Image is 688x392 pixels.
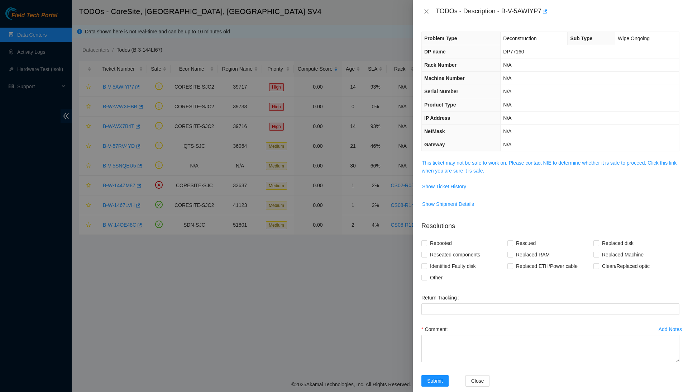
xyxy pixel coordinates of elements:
span: Show Shipment Details [422,200,474,208]
span: DP name [424,49,446,55]
a: This ticket may not be safe to work on. Please contact NIE to determine whether it is safe to pro... [422,160,677,174]
span: Close [471,377,484,385]
span: Submit [427,377,443,385]
span: N/A [503,102,511,108]
button: Add Notes [658,323,682,335]
span: Show Ticket History [422,183,466,190]
button: Submit [421,375,449,387]
span: N/A [503,75,511,81]
span: Replaced Machine [599,249,646,260]
span: Rescued [513,237,539,249]
span: Reseated components [427,249,483,260]
p: Resolutions [421,216,679,231]
span: Replaced ETH/Power cable [513,260,580,272]
span: Sub Type [570,36,592,41]
button: Show Shipment Details [422,198,474,210]
span: N/A [503,115,511,121]
span: NetMask [424,128,445,134]
span: Identified Faulty disk [427,260,479,272]
span: Machine Number [424,75,465,81]
button: Show Ticket History [422,181,467,192]
span: Serial Number [424,89,458,94]
span: Rebooted [427,237,455,249]
span: Product Type [424,102,456,108]
label: Comment [421,323,451,335]
span: N/A [503,128,511,134]
span: close [424,9,429,14]
span: N/A [503,62,511,68]
span: Wipe Ongoing [618,36,650,41]
span: Gateway [424,142,445,147]
span: N/A [503,89,511,94]
button: Close [421,8,431,15]
span: Replaced disk [599,237,636,249]
span: Clean/Replaced optic [599,260,653,272]
input: Return Tracking [421,303,679,315]
span: Deconstruction [503,36,536,41]
span: DP77160 [503,49,524,55]
button: Close [465,375,490,387]
label: Return Tracking [421,292,462,303]
span: Replaced RAM [513,249,553,260]
span: Problem Type [424,36,457,41]
textarea: Comment [421,335,679,362]
div: TODOs - Description - B-V-5AWIYP7 [436,6,679,17]
span: Other [427,272,445,283]
div: Add Notes [659,327,682,332]
span: IP Address [424,115,450,121]
span: Rack Number [424,62,457,68]
span: N/A [503,142,511,147]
